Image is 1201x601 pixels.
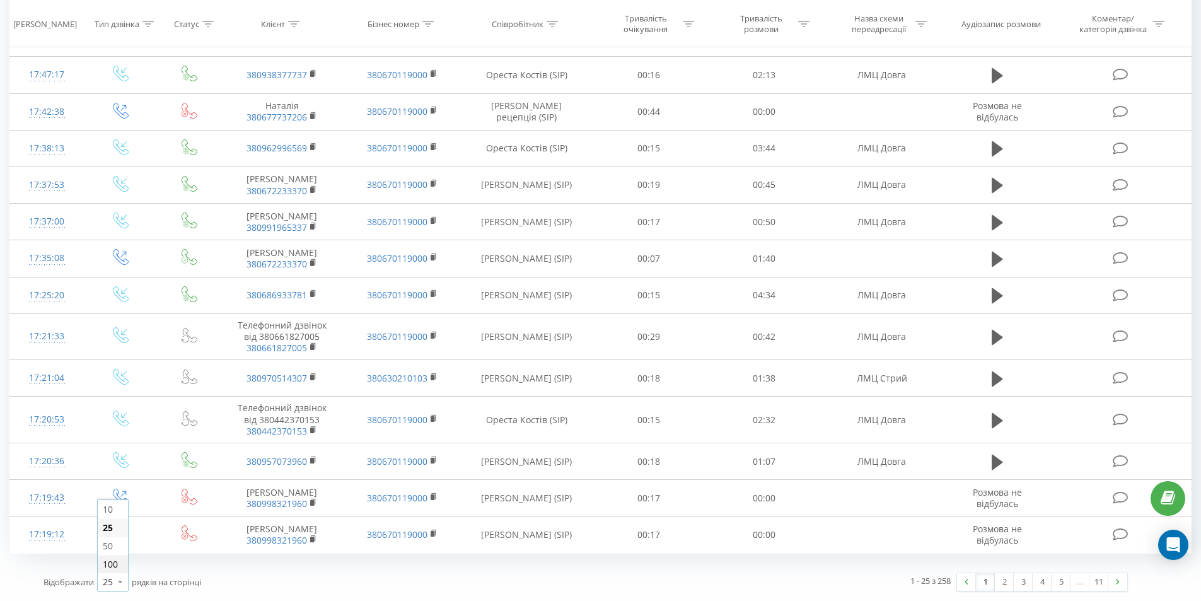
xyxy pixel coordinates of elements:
[367,105,427,117] a: 380670119000
[462,397,591,443] td: Ореста Костів (SIP)
[591,313,707,360] td: 00:29
[821,313,941,360] td: ЛМЦ Довга
[1158,530,1188,560] div: Open Intercom Messenger
[462,277,591,313] td: [PERSON_NAME] (SIP)
[707,313,822,360] td: 00:42
[247,289,307,301] a: 380686933781
[222,313,342,360] td: Телефонний дзвінок від 380661827005
[367,372,427,384] a: 380630210103
[591,166,707,203] td: 00:19
[707,480,822,516] td: 00:00
[707,130,822,166] td: 03:44
[492,18,543,29] div: Співробітник
[261,18,285,29] div: Клієнт
[222,480,342,516] td: [PERSON_NAME]
[462,313,591,360] td: [PERSON_NAME] (SIP)
[222,516,342,553] td: [PERSON_NAME]
[367,142,427,154] a: 380670119000
[821,166,941,203] td: ЛМЦ Довга
[23,522,71,547] div: 17:19:12
[591,57,707,93] td: 00:16
[591,204,707,240] td: 00:17
[821,277,941,313] td: ЛМЦ Довга
[462,130,591,166] td: Ореста Костів (SIP)
[821,57,941,93] td: ЛМЦ Довга
[462,443,591,480] td: [PERSON_NAME] (SIP)
[367,69,427,81] a: 380670119000
[462,166,591,203] td: [PERSON_NAME] (SIP)
[961,18,1041,29] div: Аудіозапис розмови
[23,283,71,308] div: 17:25:20
[591,93,707,130] td: 00:44
[247,372,307,384] a: 380970514307
[247,342,307,354] a: 380661827005
[973,523,1022,546] span: Розмова не відбулась
[247,455,307,467] a: 380957073960
[247,142,307,154] a: 380962996569
[707,397,822,443] td: 02:32
[222,93,342,130] td: Наталія
[367,414,427,426] a: 380670119000
[612,13,680,35] div: Тривалість очікування
[103,522,113,534] span: 25
[247,425,307,437] a: 380442370153
[222,397,342,443] td: Телефонний дзвінок від 380442370153
[591,240,707,277] td: 00:07
[103,576,113,588] div: 25
[1076,13,1150,35] div: Коментар/категорія дзвінка
[1089,573,1108,591] a: 11
[462,480,591,516] td: [PERSON_NAME] (SIP)
[174,18,199,29] div: Статус
[707,57,822,93] td: 02:13
[462,360,591,397] td: [PERSON_NAME] (SIP)
[247,185,307,197] a: 380672233370
[103,540,113,552] span: 50
[591,443,707,480] td: 00:18
[707,204,822,240] td: 00:50
[821,397,941,443] td: ЛМЦ Довга
[462,57,591,93] td: Ореста Костів (SIP)
[707,443,822,480] td: 01:07
[368,18,419,29] div: Бізнес номер
[976,573,995,591] a: 1
[367,289,427,301] a: 380670119000
[462,516,591,553] td: [PERSON_NAME] (SIP)
[707,277,822,313] td: 04:34
[23,173,71,197] div: 17:37:53
[23,100,71,124] div: 17:42:38
[728,13,795,35] div: Тривалість розмови
[23,449,71,474] div: 17:20:36
[707,93,822,130] td: 00:00
[367,330,427,342] a: 380670119000
[821,204,941,240] td: ЛМЦ Довга
[1070,573,1089,591] div: …
[103,558,118,570] span: 100
[222,240,342,277] td: [PERSON_NAME]
[23,246,71,271] div: 17:35:08
[103,503,113,515] span: 10
[707,240,822,277] td: 01:40
[591,360,707,397] td: 00:18
[367,178,427,190] a: 380670119000
[462,204,591,240] td: [PERSON_NAME] (SIP)
[44,576,94,588] span: Відображати
[132,576,201,588] span: рядків на сторінці
[995,573,1014,591] a: 2
[95,18,139,29] div: Тип дзвінка
[247,258,307,270] a: 380672233370
[222,166,342,203] td: [PERSON_NAME]
[367,492,427,504] a: 380670119000
[222,204,342,240] td: [PERSON_NAME]
[591,277,707,313] td: 00:15
[13,18,77,29] div: [PERSON_NAME]
[367,528,427,540] a: 380670119000
[23,366,71,390] div: 17:21:04
[591,516,707,553] td: 00:17
[23,62,71,87] div: 17:47:17
[247,534,307,546] a: 380998321960
[23,486,71,510] div: 17:19:43
[247,498,307,510] a: 380998321960
[367,252,427,264] a: 380670119000
[367,216,427,228] a: 380670119000
[845,13,912,35] div: Назва схеми переадресації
